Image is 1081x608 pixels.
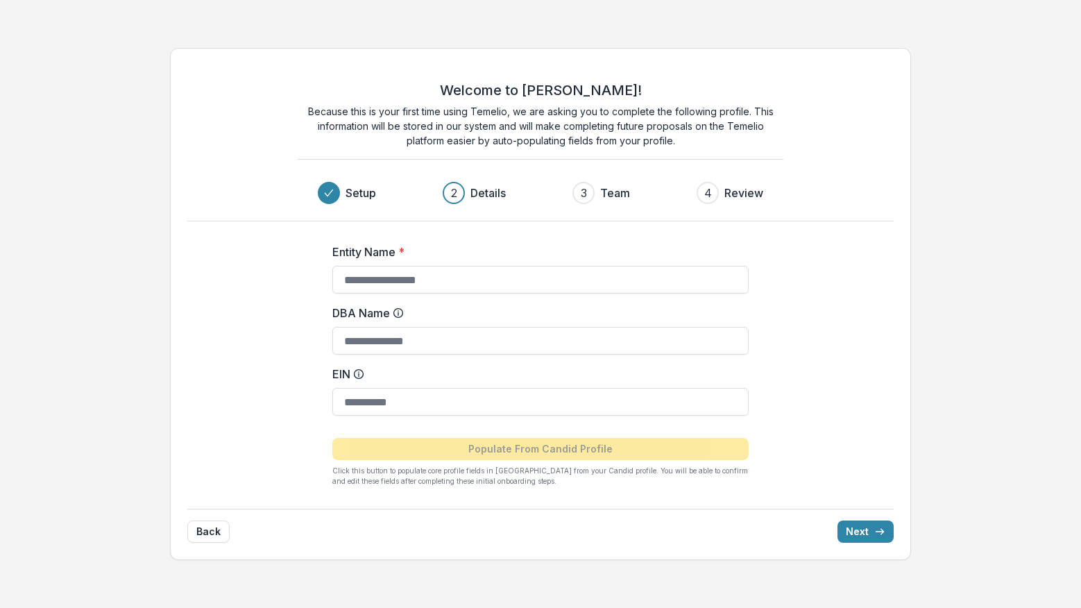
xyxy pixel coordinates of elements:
p: Click this button to populate core profile fields in [GEOGRAPHIC_DATA] from your Candid profile. ... [332,466,749,487]
h3: Team [600,185,630,201]
p: Because this is your first time using Temelio, we are asking you to complete the following profil... [298,104,783,148]
div: 4 [704,185,712,201]
div: 3 [581,185,587,201]
h2: Welcome to [PERSON_NAME]! [440,82,642,99]
label: EIN [332,366,740,382]
button: Next [837,521,894,543]
button: Back [187,521,230,543]
label: DBA Name [332,305,740,321]
h3: Details [470,185,506,201]
button: Populate From Candid Profile [332,438,749,460]
div: Progress [318,182,763,204]
h3: Setup [346,185,376,201]
h3: Review [724,185,763,201]
div: 2 [451,185,457,201]
label: Entity Name [332,244,740,260]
